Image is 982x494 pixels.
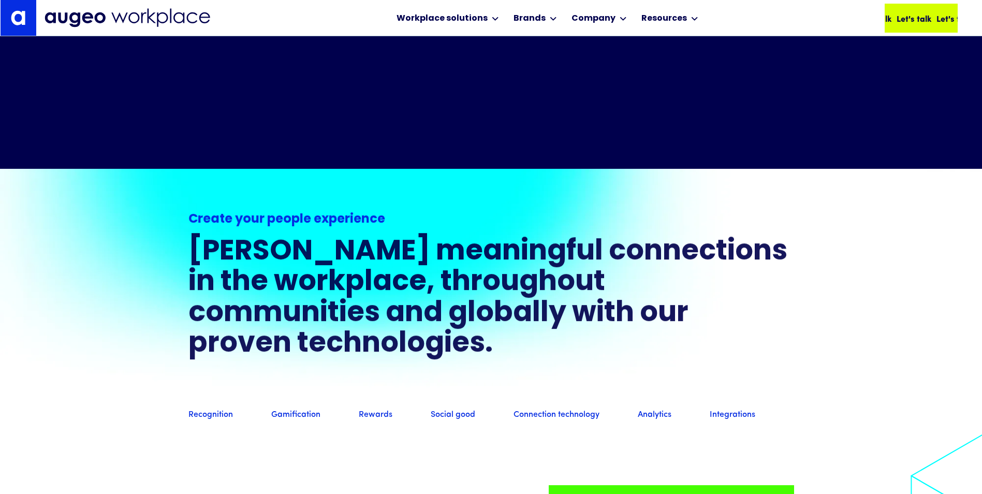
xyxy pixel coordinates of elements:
h3: [PERSON_NAME] meaningful connections in the workplace, throughout communities and globally with o... [188,237,794,360]
div: Brands [514,12,546,25]
a: Rewards [359,410,392,421]
img: Augeo Workplace business unit full logo in mignight blue. [45,8,210,27]
a: Integrations [710,410,755,421]
a: Recognition [188,410,233,421]
a: Let's talkLet's talk [885,4,958,33]
a: Gamification [271,410,320,421]
div: Create your people experience [188,210,794,229]
a: Analytics [638,410,671,421]
a: Social good [431,410,475,421]
a: Connection technology [514,410,599,421]
div: Company [571,12,615,25]
div: Workplace solutions [397,12,488,25]
div: Let's talk [878,12,913,24]
div: Let's talk [918,12,953,24]
div: Resources [641,12,687,25]
img: Augeo's "a" monogram decorative logo in white. [11,10,25,25]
